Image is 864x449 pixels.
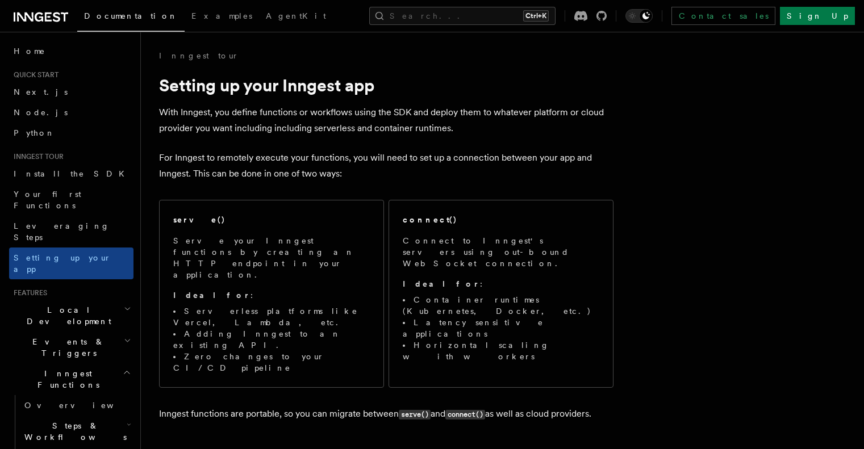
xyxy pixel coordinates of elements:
a: connect()Connect to Inngest's servers using out-bound WebSocket connection.Ideal for:Container ru... [389,200,613,388]
a: Inngest tour [159,50,239,61]
span: Quick start [9,70,59,79]
a: Contact sales [671,7,775,25]
strong: Ideal for [173,291,251,300]
a: Python [9,123,133,143]
span: Inngest tour [9,152,64,161]
span: Python [14,128,55,137]
span: Setting up your app [14,253,111,274]
span: Events & Triggers [9,336,124,359]
span: Next.js [14,87,68,96]
span: Local Development [9,304,124,327]
button: Events & Triggers [9,331,133,363]
button: Steps & Workflows [20,416,133,447]
span: Documentation [84,11,178,20]
span: Overview [24,401,141,410]
a: Home [9,41,133,61]
li: Latency sensitive applications [403,317,599,339]
p: Inngest functions are portable, so you can migrate between and as well as cloud providers. [159,406,613,422]
a: Your first Functions [9,184,133,216]
p: For Inngest to remotely execute your functions, you will need to set up a connection between your... [159,150,613,182]
a: AgentKit [259,3,333,31]
a: Sign Up [780,7,855,25]
a: Setting up your app [9,247,133,279]
span: Your first Functions [14,190,81,210]
p: Connect to Inngest's servers using out-bound WebSocket connection. [403,235,599,269]
code: serve() [399,410,431,419]
p: : [173,289,370,301]
span: Node.js [14,108,68,117]
span: AgentKit [266,11,326,20]
p: Serve your Inngest functions by creating an HTTP endpoint in your application. [173,235,370,280]
a: Documentation [77,3,185,32]
span: Install the SDK [14,169,131,178]
li: Zero changes to your CI/CD pipeline [173,351,370,374]
button: Inngest Functions [9,363,133,395]
li: Serverless platforms like Vercel, Lambda, etc. [173,305,370,328]
button: Search...Ctrl+K [369,7,556,25]
span: Home [14,45,45,57]
a: Overview [20,395,133,416]
a: Next.js [9,82,133,102]
strong: Ideal for [403,279,480,288]
code: connect() [445,410,485,419]
li: Horizontal scaling with workers [403,339,599,362]
span: Inngest Functions [9,368,123,391]
h2: serve() [173,214,226,225]
a: Install the SDK [9,163,133,184]
p: : [403,278,599,289]
button: Toggle dark mode [625,9,653,23]
li: Adding Inngest to an existing API. [173,328,370,351]
a: serve()Serve your Inngest functions by creating an HTTP endpoint in your application.Ideal for:Se... [159,200,384,388]
li: Container runtimes (Kubernetes, Docker, etc.) [403,294,599,317]
kbd: Ctrl+K [523,10,549,22]
p: With Inngest, you define functions or workflows using the SDK and deploy them to whatever platfor... [159,104,613,136]
a: Leveraging Steps [9,216,133,247]
span: Leveraging Steps [14,221,110,242]
a: Examples [185,3,259,31]
span: Examples [191,11,252,20]
span: Features [9,288,47,297]
h1: Setting up your Inngest app [159,75,613,95]
a: Node.js [9,102,133,123]
h2: connect() [403,214,457,225]
span: Steps & Workflows [20,420,127,443]
button: Local Development [9,300,133,331]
